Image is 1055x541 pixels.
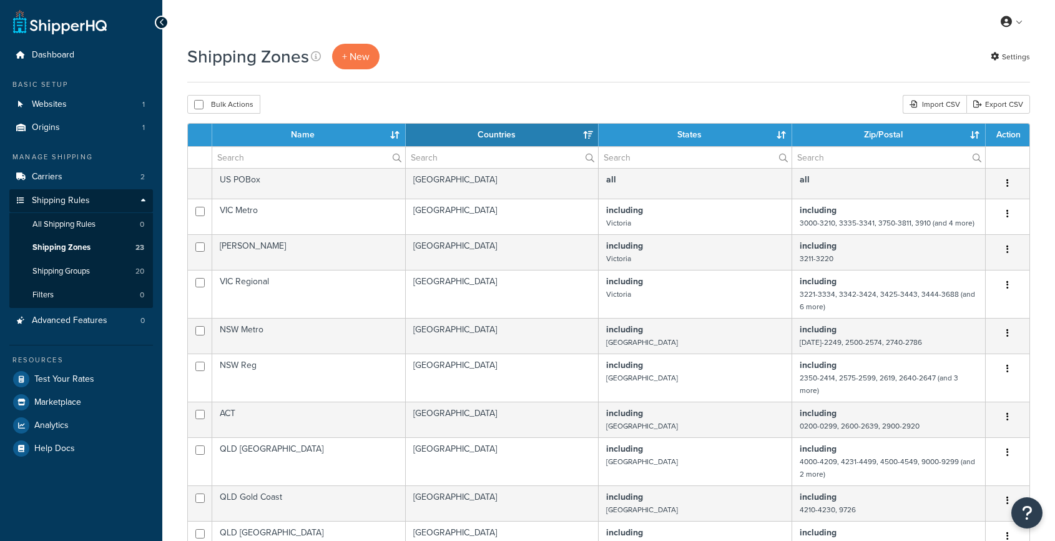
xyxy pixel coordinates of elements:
b: including [800,526,837,539]
td: VIC Metro [212,199,406,234]
small: 4210-4230, 9726 [800,504,856,515]
span: Websites [32,99,67,110]
td: NSW Metro [212,318,406,354]
div: Resources [9,355,153,365]
b: all [800,173,810,186]
small: [GEOGRAPHIC_DATA] [606,337,678,348]
td: NSW Reg [212,354,406,402]
small: [GEOGRAPHIC_DATA] [606,372,678,384]
li: Shipping Groups [9,260,153,283]
b: including [800,359,837,372]
td: US POBox [212,168,406,199]
th: States: activate to sort column ascending [599,124,792,146]
span: 0 [140,219,144,230]
a: Advanced Features 0 [9,309,153,332]
small: [GEOGRAPHIC_DATA] [606,420,678,432]
a: ShipperHQ Home [13,9,107,34]
a: Shipping Rules [9,189,153,212]
td: [GEOGRAPHIC_DATA] [406,270,599,318]
a: Shipping Groups 20 [9,260,153,283]
td: [PERSON_NAME] [212,234,406,270]
li: Shipping Zones [9,236,153,259]
small: [GEOGRAPHIC_DATA] [606,504,678,515]
div: Basic Setup [9,79,153,90]
a: Settings [991,48,1030,66]
span: Test Your Rates [34,374,94,385]
span: Shipping Zones [32,242,91,253]
small: [DATE]-2249, 2500-2574, 2740-2786 [800,337,922,348]
span: Marketplace [34,397,81,408]
small: Victoria [606,289,631,300]
b: including [800,442,837,455]
b: including [606,442,643,455]
b: including [800,204,837,217]
a: Export CSV [966,95,1030,114]
li: Advanced Features [9,309,153,332]
input: Search [599,147,792,168]
span: 1 [142,122,145,133]
b: including [800,239,837,252]
small: 3211-3220 [800,253,833,264]
a: Dashboard [9,44,153,67]
span: 2 [140,172,145,182]
span: Carriers [32,172,62,182]
b: including [606,239,643,252]
td: [GEOGRAPHIC_DATA] [406,168,599,199]
td: VIC Regional [212,270,406,318]
span: Analytics [34,420,69,431]
span: + New [342,49,370,64]
b: including [800,407,837,420]
b: including [606,407,643,420]
b: including [800,275,837,288]
span: Filters [32,290,54,300]
li: Carriers [9,166,153,189]
td: [GEOGRAPHIC_DATA] [406,354,599,402]
small: [GEOGRAPHIC_DATA] [606,456,678,467]
small: Victoria [606,253,631,264]
span: Help Docs [34,444,75,454]
li: Marketplace [9,391,153,414]
span: All Shipping Rules [32,219,96,230]
a: Websites 1 [9,93,153,116]
span: Shipping Rules [32,196,90,206]
a: Test Your Rates [9,368,153,390]
button: Open Resource Center [1011,497,1043,529]
td: [GEOGRAPHIC_DATA] [406,234,599,270]
li: Help Docs [9,437,153,460]
b: including [606,490,643,504]
div: Manage Shipping [9,152,153,162]
small: 2350-2414, 2575-2599, 2619, 2640-2647 (and 3 more) [800,372,958,396]
a: Carriers 2 [9,166,153,189]
td: ACT [212,402,406,437]
span: 0 [140,315,145,326]
li: Websites [9,93,153,116]
a: Origins 1 [9,116,153,139]
li: Filters [9,284,153,307]
b: including [606,323,643,336]
td: [GEOGRAPHIC_DATA] [406,318,599,354]
li: All Shipping Rules [9,213,153,236]
td: [GEOGRAPHIC_DATA] [406,485,599,521]
a: All Shipping Rules 0 [9,213,153,236]
small: 4000-4209, 4231-4499, 4500-4549, 9000-9299 (and 2 more) [800,456,975,480]
input: Search [212,147,405,168]
b: including [606,275,643,288]
td: QLD [GEOGRAPHIC_DATA] [212,437,406,485]
li: Origins [9,116,153,139]
th: Action [986,124,1029,146]
small: Victoria [606,217,631,229]
span: Dashboard [32,50,74,61]
small: 0200-0299, 2600-2639, 2900-2920 [800,420,920,432]
td: QLD Gold Coast [212,485,406,521]
b: including [800,323,837,336]
a: Analytics [9,414,153,437]
b: including [800,490,837,504]
a: + New [332,44,380,69]
th: Countries: activate to sort column ascending [406,124,599,146]
span: Shipping Groups [32,266,90,277]
span: Advanced Features [32,315,107,326]
b: all [606,173,616,186]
